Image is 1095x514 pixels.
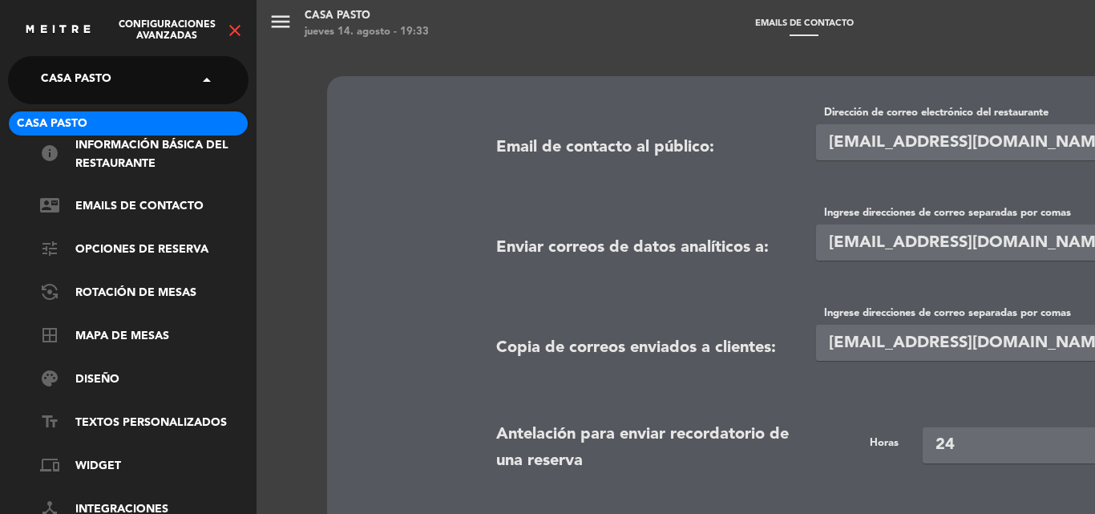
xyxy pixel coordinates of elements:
[40,412,59,431] i: text_fields
[17,115,87,133] span: Casa Pasto
[40,196,59,215] i: contact_mail
[40,197,248,217] a: Emails de Contacto
[40,326,59,345] i: border_all
[40,414,248,433] a: Textos Personalizados
[108,19,225,42] span: Configuraciones avanzadas
[40,369,59,388] i: palette
[41,63,111,97] span: Casa Pasto
[40,241,248,260] a: Opciones de reserva
[40,136,248,173] a: Información básica del restaurante
[40,282,59,302] i: flip_camera_android
[40,239,59,258] i: tune
[225,21,244,40] i: close
[40,455,59,475] i: phonelink
[40,327,248,346] a: Mapa de mesas
[40,144,59,163] i: info
[40,284,248,303] a: Rotación de Mesas
[40,370,248,390] a: Diseño
[40,457,248,476] a: Widget
[24,24,92,36] img: MEITRE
